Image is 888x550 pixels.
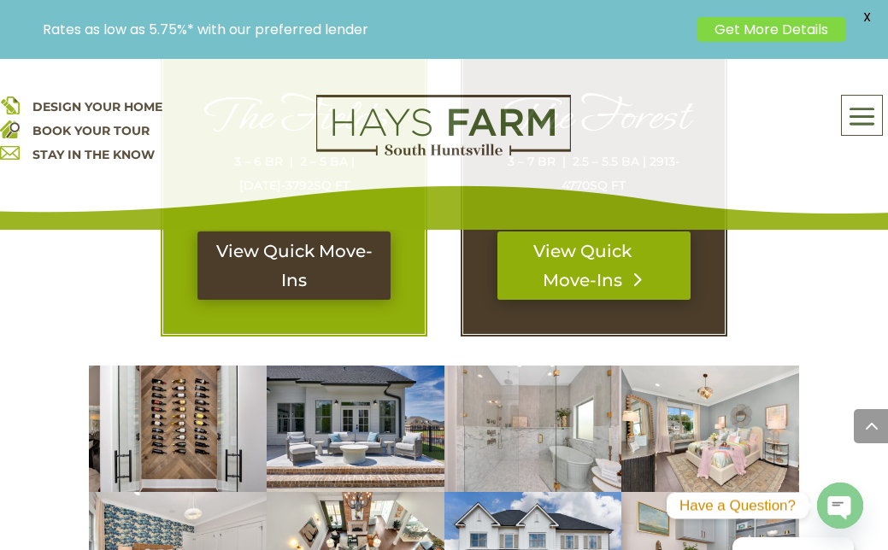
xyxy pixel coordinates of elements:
a: DESIGN YOUR HOME [32,99,162,114]
a: STAY IN THE KNOW [32,147,155,162]
a: View Quick Move-Ins [497,231,691,300]
img: 2106-Forest-Gate-61-400x284.jpg [444,366,622,492]
img: 2106-Forest-Gate-8-400x284.jpg [267,366,444,492]
span: X [854,4,879,30]
img: Logo [316,95,571,156]
img: 2106-Forest-Gate-82-400x284.jpg [621,366,799,492]
a: Get More Details [697,17,845,42]
a: BOOK YOUR TOUR [32,123,150,138]
a: hays farm homes huntsville development [316,144,571,160]
p: Rates as low as 5.75%* with our preferred lender [43,21,689,38]
a: View Quick Move-Ins [197,231,391,300]
img: 2106-Forest-Gate-27-400x284.jpg [89,366,267,492]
